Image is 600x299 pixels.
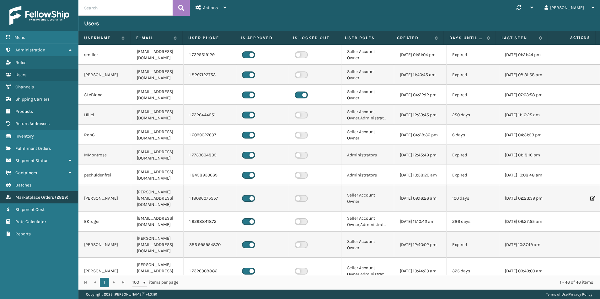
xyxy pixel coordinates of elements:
span: Shipment Status [15,158,48,163]
td: [PERSON_NAME][EMAIL_ADDRESS][DOMAIN_NAME] [131,258,184,284]
td: [DATE] 01:21:44 pm [499,45,552,65]
span: Products [15,109,33,114]
i: Edit [590,196,594,201]
td: [EMAIL_ADDRESS][DOMAIN_NAME] [131,145,184,165]
span: Rate Calculator [15,219,46,224]
td: pschuldenfrei [78,165,131,185]
span: items per page [132,278,178,287]
td: Seller Account Owner [341,45,394,65]
td: 325 days [447,258,499,284]
td: MMontrose [78,145,131,165]
td: [DATE] 04:22:12 pm [394,85,447,105]
td: RobG [78,125,131,145]
td: Administrators [341,145,394,165]
td: [DATE] 10:37:19 am [499,232,552,258]
label: User Roles [345,35,385,41]
h3: Users [84,20,99,27]
td: Seller Account Owner [341,185,394,212]
td: 6 days [447,125,499,145]
td: [DATE] 09:49:00 am [499,258,552,284]
td: Seller Account Owner,Administrators [341,212,394,232]
span: Marketplace Orders [15,195,54,200]
span: Shipment Cost [15,207,45,212]
label: Is Locked Out [293,35,333,41]
span: Menu [14,35,25,40]
a: Terms of Use [546,292,568,296]
td: Seller Account Owner [341,125,394,145]
td: [EMAIL_ADDRESS][DOMAIN_NAME] [131,65,184,85]
td: EKruger [78,212,131,232]
img: logo [9,6,69,25]
span: ( 2829 ) [55,195,68,200]
td: Expired [447,85,499,105]
span: Fulfillment Orders [15,146,51,151]
td: [EMAIL_ADDRESS][DOMAIN_NAME] [131,85,184,105]
label: Days until password expires [449,35,484,41]
td: [DATE] 10:38:20 am [394,165,447,185]
td: [EMAIL_ADDRESS][DOMAIN_NAME] [131,125,184,145]
td: Expired [447,145,499,165]
td: Seller Account Owner [341,65,394,85]
td: [PERSON_NAME] [78,65,131,85]
div: 1 - 46 of 46 items [187,279,593,286]
td: [DATE] 07:03:58 pm [499,85,552,105]
span: Actions [550,33,594,43]
span: Containers [15,170,37,176]
td: Seller Account Owner [341,85,394,105]
td: [DATE] 02:23:39 pm [499,185,552,212]
td: [PERSON_NAME][EMAIL_ADDRESS][DOMAIN_NAME] [131,232,184,258]
td: 1 7733604805 [184,145,236,165]
span: Channels [15,84,34,90]
label: E-mail [136,35,170,41]
span: Roles [15,60,26,65]
td: Administrators [341,165,394,185]
td: [DATE] 11:40:45 am [394,65,447,85]
span: Administration [15,47,45,53]
td: [DATE] 08:31:58 am [499,65,552,85]
td: [PERSON_NAME][EMAIL_ADDRESS][DOMAIN_NAME] [131,185,184,212]
td: [DATE] 12:33:45 pm [394,105,447,125]
div: | [546,290,592,299]
td: 385 995954870 [184,232,236,258]
td: [DATE] 04:31:53 pm [499,125,552,145]
td: [EMAIL_ADDRESS][DOMAIN_NAME] [131,45,184,65]
td: [EMAIL_ADDRESS][DOMAIN_NAME] [131,105,184,125]
td: Expired [447,65,499,85]
td: [PERSON_NAME] [78,258,131,284]
td: smiller [78,45,131,65]
label: User phone [188,35,229,41]
span: Batches [15,182,31,188]
td: 1 6099027607 [184,125,236,145]
span: Reports [15,231,31,237]
span: Users [15,72,26,77]
td: [DATE] 10:44:20 am [394,258,447,284]
td: [DATE] 12:40:02 pm [394,232,447,258]
a: Privacy Policy [569,292,592,296]
td: 1 7325519129 [184,45,236,65]
label: Is Approved [241,35,281,41]
td: 100 days [447,185,499,212]
td: [PERSON_NAME] [78,232,131,258]
td: 1 8297122753 [184,65,236,85]
td: [DATE] 09:27:55 am [499,212,552,232]
td: 250 days [447,105,499,125]
td: 1 18096075557 [184,185,236,212]
td: [EMAIL_ADDRESS][DOMAIN_NAME] [131,212,184,232]
td: [DATE] 04:28:36 pm [394,125,447,145]
p: Copyright 2023 [PERSON_NAME]™ v 1.0.191 [86,290,157,299]
label: Last Seen [501,35,536,41]
td: Expired [447,45,499,65]
td: Expired [447,232,499,258]
td: Seller Account Owner,Administrators [341,258,394,284]
td: [PERSON_NAME] [78,185,131,212]
td: [DATE] 01:18:16 pm [499,145,552,165]
td: [DATE] 11:16:25 am [499,105,552,125]
td: Seller Account Owner,Administrators [341,105,394,125]
span: Shipping Carriers [15,97,50,102]
td: [DATE] 11:10:42 am [394,212,447,232]
span: Actions [203,5,218,10]
td: Hillel [78,105,131,125]
label: Username [84,35,118,41]
td: 1 7326444551 [184,105,236,125]
td: 286 days [447,212,499,232]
